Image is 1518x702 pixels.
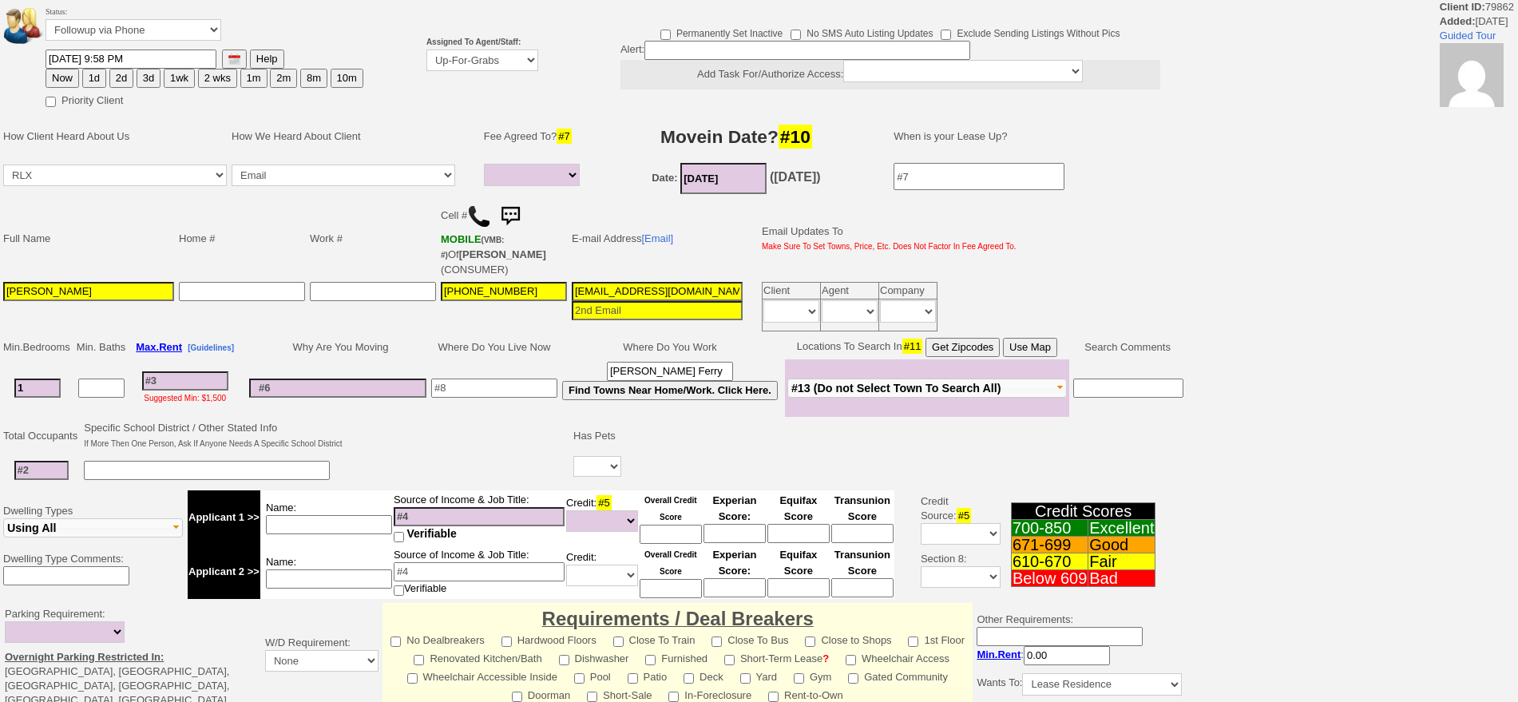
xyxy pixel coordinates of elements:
[1,113,229,161] td: How Client Heard About Us
[779,549,817,577] font: Equifax Score
[941,30,951,40] input: Exclude Sending Listings Without Pics
[407,666,557,684] label: Wheelchair Accessible Inside
[501,637,512,647] input: Hardwood Floors
[791,30,801,40] input: No SMS Auto Listing Updates
[159,341,182,353] span: Rent
[1088,520,1155,537] td: Excellent
[908,637,918,647] input: 1st Floor
[684,666,723,684] label: Deck
[560,335,780,359] td: Where Do You Work
[307,198,438,280] td: Work #
[763,283,821,299] td: Client
[704,578,766,597] input: Ask Customer: Do You Know Your Experian Credit Score
[5,651,164,663] u: Overnight Parking Restricted In:
[660,22,783,41] label: Permanently Set Inactive
[250,50,284,69] button: Help
[668,692,679,702] input: In-Foreclosure
[557,129,571,144] span: #7
[641,232,673,244] a: [Email]
[574,666,611,684] label: Pool
[188,343,234,352] b: [Guidelines]
[571,418,624,454] td: Has Pets
[794,666,831,684] label: Gym
[574,673,585,684] input: Pool
[109,69,133,88] button: 2d
[821,283,879,299] td: Agent
[977,648,1021,660] b: Min.
[787,379,1067,398] button: #13 (Do not Select Town To Search All)
[426,38,521,46] b: Assigned To Agent/Staff:
[977,676,1182,688] nobr: Wants To:
[74,335,128,359] td: Min. Baths
[1011,537,1088,553] td: 671-699
[569,198,745,280] td: E-mail Address
[270,69,297,88] button: 2m
[394,507,565,526] input: #4
[767,578,830,597] input: Ask Customer: Do You Know Your Equifax Credit Score
[894,163,1064,190] input: #7
[176,198,307,280] td: Home #
[260,490,393,545] td: Name:
[848,666,948,684] label: Gated Community
[644,550,697,576] font: Overall Credit Score
[640,525,702,544] input: Ask Customer: Do You Know Your Overall Credit Score
[704,524,766,543] input: Ask Customer: Do You Know Your Experian Credit Score
[390,629,485,648] label: No Dealbreakers
[711,629,788,648] label: Close To Bus
[652,172,678,184] b: Date:
[3,518,183,537] button: Using All
[1088,537,1155,553] td: Good
[613,629,696,648] label: Close To Train
[414,655,424,665] input: Renovated Kitchen/Bath
[645,655,656,665] input: Furnished
[136,341,182,353] b: Max.
[620,60,1160,89] center: Add Task For/Authorize Access:
[441,233,504,260] b: T-Mobile USA, Inc.
[198,69,237,88] button: 2 wks
[390,637,401,647] input: No Dealbreakers
[848,673,858,684] input: Gated Community
[779,125,812,149] span: #10
[628,666,668,684] label: Patio
[908,629,965,648] label: 1st Floor
[1,335,74,359] td: Min.
[331,69,363,88] button: 10m
[14,461,69,480] input: #2
[805,637,815,647] input: Close to Shops
[542,608,814,629] font: Requirements / Deal Breakers
[467,204,491,228] img: call.png
[597,122,876,151] h3: Movein Date?
[587,692,597,702] input: Short-Sale
[14,379,61,398] input: #1
[791,22,933,41] label: No SMS Auto Listing Updates
[791,382,1001,395] span: #13 (Do not Select Town To Search All)
[640,579,702,598] input: Ask Customer: Do You Know Your Overall Credit Score
[7,522,56,534] span: Using All
[1088,570,1155,587] td: Bad
[822,652,829,664] a: ?
[1011,570,1088,587] td: Below 609
[902,339,923,354] span: #11
[572,301,743,320] input: 2nd Email
[559,648,629,666] label: Dishwasher
[249,379,426,398] input: #6
[565,490,639,545] td: Credit:
[82,69,106,88] button: 1d
[1011,503,1155,520] td: Credit Scores
[240,69,268,88] button: 1m
[300,69,327,88] button: 8m
[596,495,611,510] span: #5
[393,490,565,545] td: Source of Income & Job Title:
[977,648,1110,660] nobr: :
[878,113,1187,161] td: When is your Lease Up?
[137,69,161,88] button: 3d
[740,673,751,684] input: Yard
[431,379,557,398] input: #8
[407,673,418,684] input: Wheelchair Accessible Inside
[188,341,234,353] a: [Guidelines]
[897,488,1003,601] td: Credit Source: Section 8:
[831,578,894,597] input: Ask Customer: Do You Know Your Transunion Credit Score
[724,648,829,666] label: Short-Term Lease
[1440,43,1504,107] img: 500c2c41a2c9ff0e1ddc67f44a2c2284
